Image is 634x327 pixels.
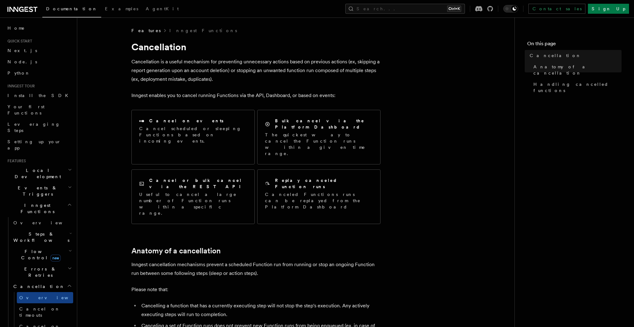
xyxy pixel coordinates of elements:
[257,169,381,224] a: Replay canceled Function runsCanceled Functions runs can be replayed from the Platform Dashboard
[530,52,581,59] span: Cancellation
[105,6,138,11] span: Examples
[131,110,255,164] a: Cancel on eventsCancel scheduled or sleeping Functions based on incoming events.
[7,71,30,76] span: Python
[46,6,97,11] span: Documentation
[527,40,622,50] h4: On this page
[528,4,585,14] a: Contact sales
[5,159,26,163] span: Features
[11,281,73,292] button: Cancellation
[11,263,73,281] button: Errors & Retries
[149,118,224,124] h2: Cancel on events
[588,4,629,14] a: Sign Up
[11,266,68,278] span: Errors & Retries
[149,177,247,190] h2: Cancel or bulk cancel via the REST API
[531,61,622,79] a: Anatomy of a cancellation
[19,295,83,300] span: Overview
[11,228,73,246] button: Steps & Workflows
[13,220,78,225] span: Overview
[7,93,72,98] span: Install the SDK
[169,27,237,34] a: Inngest Functions
[11,217,73,228] a: Overview
[447,6,461,12] kbd: Ctrl+K
[11,246,73,263] button: Flow Controlnew
[131,41,381,52] h1: Cancellation
[265,132,373,157] p: The quickest way to cancel the Function runs within a given time range.
[5,182,73,200] button: Events & Triggers
[11,248,69,261] span: Flow Control
[5,22,73,34] a: Home
[17,292,73,303] a: Overview
[533,81,622,94] span: Handling cancelled functions
[11,231,69,243] span: Steps & Workflows
[17,303,73,321] a: Cancel on timeouts
[533,64,622,76] span: Anatomy of a cancellation
[5,84,35,89] span: Inngest tour
[7,25,25,31] span: Home
[19,306,60,318] span: Cancel on timeouts
[101,2,142,17] a: Examples
[131,27,161,34] span: Features
[5,202,67,215] span: Inngest Functions
[275,118,373,130] h2: Bulk cancel via the Platform Dashboard
[503,5,518,12] button: Toggle dark mode
[257,110,381,164] a: Bulk cancel via the Platform DashboardThe quickest way to cancel the Function runs within a given...
[5,56,73,67] a: Node.js
[139,191,247,216] p: Useful to cancel a large number of Function runs within a specific range.
[131,169,255,224] a: Cancel or bulk cancel via the REST APIUseful to cancel a large number of Function runs within a s...
[275,177,373,190] h2: Replay canceled Function runs
[7,59,37,64] span: Node.js
[131,91,381,100] p: Inngest enables you to cancel running Functions via the API, Dashboard, or based on events:
[5,167,68,180] span: Local Development
[531,79,622,96] a: Handling cancelled functions
[5,67,73,79] a: Python
[7,48,37,53] span: Next.js
[7,122,60,133] span: Leveraging Steps
[142,2,182,17] a: AgentKit
[5,165,73,182] button: Local Development
[5,45,73,56] a: Next.js
[5,119,73,136] a: Leveraging Steps
[5,200,73,217] button: Inngest Functions
[5,101,73,119] a: Your first Functions
[5,185,68,197] span: Events & Triggers
[50,255,61,261] span: new
[345,4,465,14] button: Search...Ctrl+K
[139,125,247,144] p: Cancel scheduled or sleeping Functions based on incoming events.
[265,191,373,210] p: Canceled Functions runs can be replayed from the Platform Dashboard
[527,50,622,61] a: Cancellation
[7,139,61,150] span: Setting up your app
[131,285,381,294] p: Please note that:
[146,6,179,11] span: AgentKit
[5,39,32,44] span: Quick start
[131,246,221,255] a: Anatomy of a cancellation
[11,283,65,290] span: Cancellation
[42,2,101,17] a: Documentation
[131,260,381,278] p: Inngest cancellation mechanisms prevent a scheduled Function run from running or stop an ongoing ...
[131,57,381,84] p: Cancellation is a useful mechanism for preventing unnecessary actions based on previous actions (...
[5,90,73,101] a: Install the SDK
[140,301,381,319] li: Cancelling a function that has a currently executing step will not stop the step's execution. Any...
[7,104,45,115] span: Your first Functions
[5,136,73,154] a: Setting up your app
